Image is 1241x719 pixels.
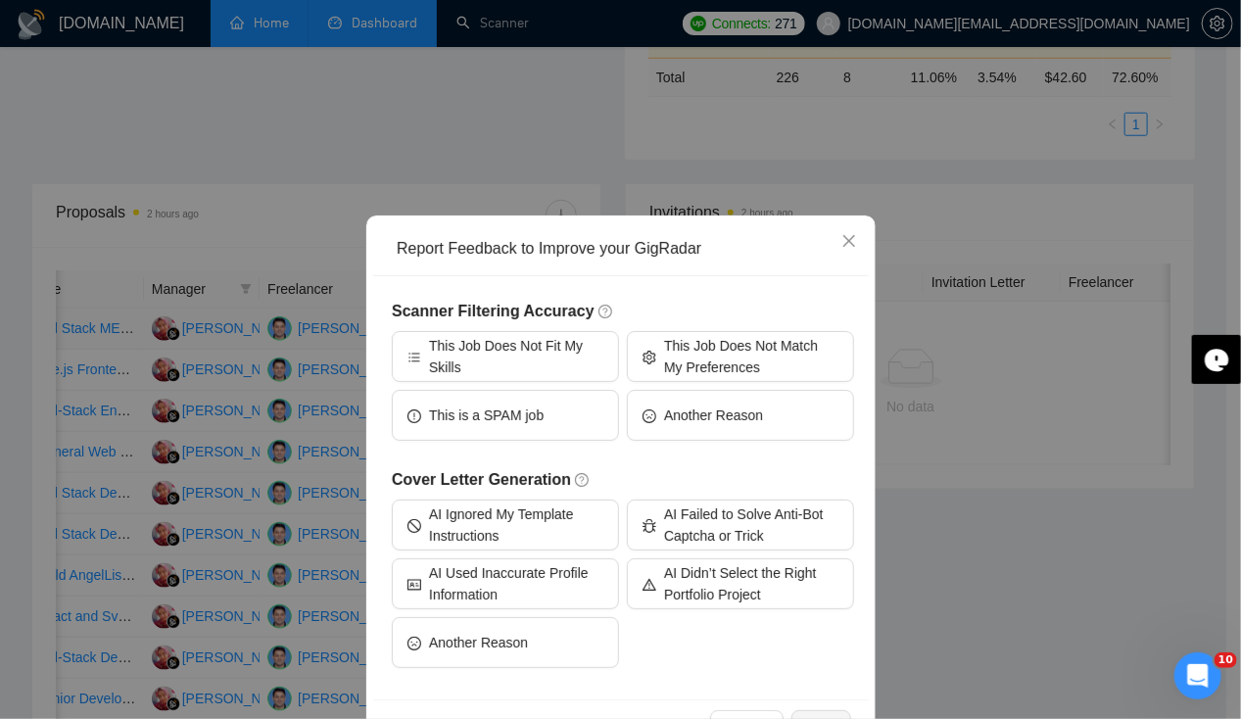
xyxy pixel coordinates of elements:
[392,468,854,492] h5: Cover Letter Generation
[429,503,603,547] span: AI Ignored My Template Instructions
[429,562,603,605] span: AI Used Inaccurate Profile Information
[664,405,763,426] span: Another Reason
[392,500,619,551] button: stopAI Ignored My Template Instructions
[1215,652,1237,668] span: 10
[407,635,421,649] span: frown
[392,300,854,323] h5: Scanner Filtering Accuracy
[823,216,876,268] button: Close
[407,407,421,422] span: exclamation-circle
[627,558,854,609] button: warningAI Didn’t Select the Right Portfolio Project
[407,349,421,363] span: bars
[597,304,613,319] span: question-circle
[643,407,656,422] span: frown
[664,335,838,378] span: This Job Does Not Match My Preferences
[627,500,854,551] button: bugAI Failed to Solve Anti-Bot Captcha or Trick
[664,503,838,547] span: AI Failed to Solve Anti-Bot Captcha or Trick
[841,233,857,249] span: close
[397,238,859,260] div: Report Feedback to Improve your GigRadar
[643,349,656,363] span: setting
[392,617,619,668] button: frownAnother Reason
[392,390,619,441] button: exclamation-circleThis is a SPAM job
[1174,652,1221,699] iframe: Intercom live chat
[392,558,619,609] button: idcardAI Used Inaccurate Profile Information
[407,576,421,591] span: idcard
[643,517,656,532] span: bug
[627,390,854,441] button: frownAnother Reason
[627,331,854,382] button: settingThis Job Does Not Match My Preferences
[643,576,656,591] span: warning
[429,335,603,378] span: This Job Does Not Fit My Skills
[429,632,528,653] span: Another Reason
[407,517,421,532] span: stop
[392,331,619,382] button: barsThis Job Does Not Fit My Skills
[429,405,544,426] span: This is a SPAM job
[575,472,591,488] span: question-circle
[664,562,838,605] span: AI Didn’t Select the Right Portfolio Project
